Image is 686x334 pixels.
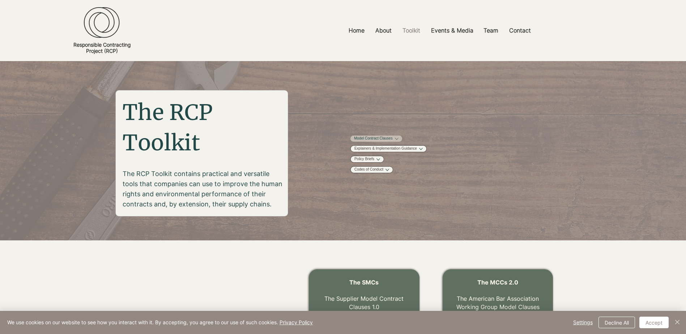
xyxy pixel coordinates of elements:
[504,22,536,39] a: Contact
[73,42,131,54] a: Responsible ContractingProject (RCP)
[385,168,389,172] button: More Codes of Conduct pages
[399,22,424,39] p: Toolkit
[324,295,404,310] a: The Supplier Model Contract Clauses 1.0
[256,22,623,39] nav: Site
[123,169,282,209] p: The RCP Toolkit contains practical and versatile tools that companies can use to improve the huma...
[673,318,682,326] img: Close
[354,157,374,162] a: Policy Briefs
[395,137,399,141] button: More Model Contract Clauses pages
[376,158,380,161] button: More Policy Briefs pages
[370,22,397,39] a: About
[280,319,313,325] a: Privacy Policy
[372,22,395,39] p: About
[673,317,682,328] button: Close
[354,167,383,172] a: Codes of Conduct
[354,146,417,151] a: Explainers & Implementation Guidance
[350,135,451,174] nav: Site
[349,279,379,286] a: The SMCs
[456,279,540,318] a: The MCCs 2.0 The American Bar Association Working Group Model Clauses2021
[345,22,368,39] p: Home
[639,317,669,328] button: Accept
[598,317,635,328] button: Decline All
[123,99,213,156] span: The RCP Toolkit
[427,22,477,39] p: Events & Media
[354,136,393,141] a: Model Contract Clauses
[7,319,313,326] span: We use cookies on our website to see how you interact with it. By accepting, you agree to our use...
[477,279,518,286] span: The MCCs 2.0
[343,22,370,39] a: Home
[480,22,502,39] p: Team
[506,22,534,39] p: Contact
[573,317,593,328] span: Settings
[478,22,504,39] a: Team
[397,22,426,39] a: Toolkit
[419,147,423,151] button: More Explainers & Implementation Guidance pages
[426,22,478,39] a: Events & Media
